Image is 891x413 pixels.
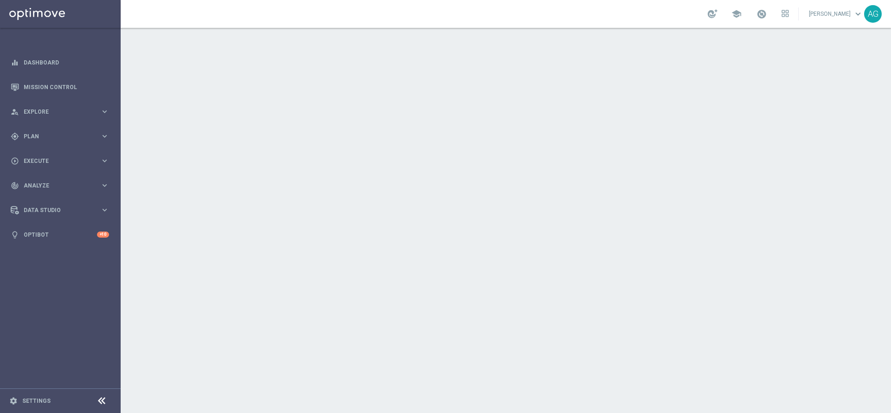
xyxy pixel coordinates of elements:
[24,222,97,247] a: Optibot
[11,206,100,214] div: Data Studio
[11,157,19,165] i: play_circle_outline
[808,7,864,21] a: [PERSON_NAME]keyboard_arrow_down
[97,232,109,238] div: +10
[10,108,110,116] button: person_search Explore keyboard_arrow_right
[11,132,19,141] i: gps_fixed
[853,9,863,19] span: keyboard_arrow_down
[11,181,100,190] div: Analyze
[10,231,110,239] button: lightbulb Optibot +10
[24,183,100,188] span: Analyze
[11,231,19,239] i: lightbulb
[731,9,742,19] span: school
[24,134,100,139] span: Plan
[100,107,109,116] i: keyboard_arrow_right
[11,181,19,190] i: track_changes
[11,58,19,67] i: equalizer
[22,398,51,404] a: Settings
[10,182,110,189] button: track_changes Analyze keyboard_arrow_right
[11,157,100,165] div: Execute
[10,157,110,165] button: play_circle_outline Execute keyboard_arrow_right
[864,5,882,23] div: AG
[24,75,109,99] a: Mission Control
[100,132,109,141] i: keyboard_arrow_right
[11,108,100,116] div: Explore
[100,181,109,190] i: keyboard_arrow_right
[11,132,100,141] div: Plan
[24,50,109,75] a: Dashboard
[11,108,19,116] i: person_search
[10,59,110,66] button: equalizer Dashboard
[100,156,109,165] i: keyboard_arrow_right
[24,109,100,115] span: Explore
[10,206,110,214] button: Data Studio keyboard_arrow_right
[10,133,110,140] button: gps_fixed Plan keyboard_arrow_right
[9,397,18,405] i: settings
[100,206,109,214] i: keyboard_arrow_right
[11,222,109,247] div: Optibot
[10,84,110,91] button: Mission Control
[24,207,100,213] span: Data Studio
[24,158,100,164] span: Execute
[11,50,109,75] div: Dashboard
[11,75,109,99] div: Mission Control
